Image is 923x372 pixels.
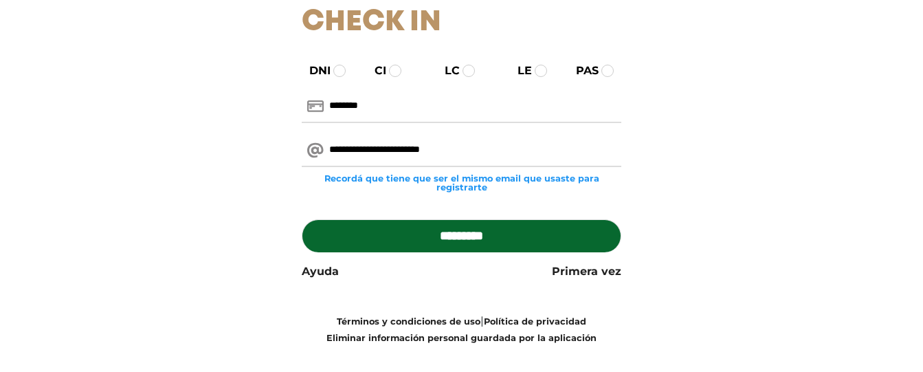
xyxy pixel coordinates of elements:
a: Política de privacidad [484,316,586,327]
a: Eliminar información personal guardada por la aplicación [326,333,597,343]
small: Recordá que tiene que ser el mismo email que usaste para registrarte [302,174,621,192]
a: Términos y condiciones de uso [337,316,480,327]
label: PAS [564,63,599,79]
label: LC [432,63,460,79]
label: CI [362,63,386,79]
label: LE [505,63,532,79]
a: Primera vez [552,263,621,280]
label: DNI [297,63,331,79]
div: | [291,313,632,346]
h1: Check In [302,6,621,40]
a: Ayuda [302,263,339,280]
